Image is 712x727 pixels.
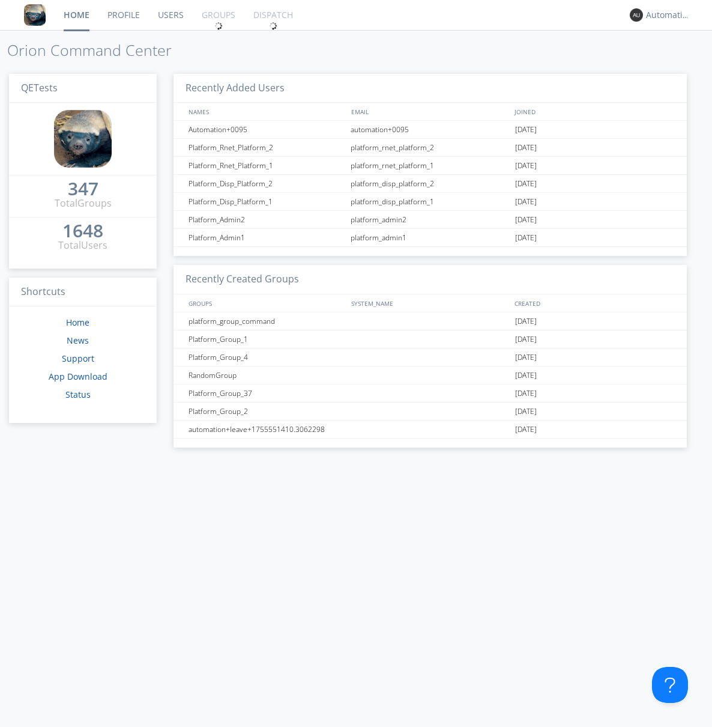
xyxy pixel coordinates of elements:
img: 373638.png [630,8,643,22]
div: Platform_Admin2 [186,211,348,228]
h1: Orion Command Center [7,42,712,59]
div: automation+0095 [348,121,512,138]
div: platform_group_command [186,312,348,330]
div: Platform_Group_4 [186,348,348,366]
a: Platform_Disp_Platform_1platform_disp_platform_1[DATE] [173,193,687,211]
span: [DATE] [515,367,537,385]
div: platform_admin1 [348,229,512,246]
div: platform_disp_platform_2 [348,175,512,192]
span: [DATE] [515,157,537,175]
div: Total Groups [55,196,112,210]
div: Platform_Rnet_Platform_2 [186,139,348,156]
a: Platform_Group_1[DATE] [173,330,687,348]
a: 347 [68,183,98,196]
span: [DATE] [515,312,537,330]
a: 1648 [62,225,103,239]
div: automation+leave+1755551410.3062298 [186,421,348,438]
span: [DATE] [515,139,537,157]
a: App Download [49,371,107,382]
a: Platform_Rnet_Platform_2platform_rnet_platform_2[DATE] [173,139,687,157]
div: Platform_Disp_Platform_2 [186,175,348,192]
span: [DATE] [515,385,537,403]
div: Platform_Group_1 [186,330,348,348]
a: Platform_Admin2platform_admin2[DATE] [173,211,687,229]
div: Total Users [58,239,107,252]
div: Platform_Admin1 [186,229,348,246]
div: platform_disp_platform_1 [348,193,512,210]
span: [DATE] [515,121,537,139]
a: automation+leave+1755551410.3062298[DATE] [173,421,687,439]
a: Platform_Rnet_Platform_1platform_rnet_platform_1[DATE] [173,157,687,175]
a: Status [65,389,91,400]
a: platform_group_command[DATE] [173,312,687,330]
img: 8ff700cf5bab4eb8a436322861af2272 [54,110,112,168]
div: Automation+0004 [646,9,691,21]
img: 8ff700cf5bab4eb8a436322861af2272 [24,4,46,26]
span: [DATE] [515,330,537,348]
a: Platform_Group_4[DATE] [173,348,687,367]
a: Platform_Disp_Platform_2platform_disp_platform_2[DATE] [173,175,687,193]
div: JOINED [511,103,675,120]
div: EMAIL [348,103,511,120]
div: RandomGroup [186,367,348,384]
img: spin.svg [214,22,223,30]
a: Platform_Group_37[DATE] [173,385,687,403]
a: Automation+0095automation+0095[DATE] [173,121,687,139]
div: Platform_Group_2 [186,403,348,420]
span: [DATE] [515,175,537,193]
h3: Recently Created Groups [173,265,687,294]
span: [DATE] [515,403,537,421]
div: Platform_Rnet_Platform_1 [186,157,348,174]
div: Automation+0095 [186,121,348,138]
div: Platform_Group_37 [186,385,348,402]
div: platform_rnet_platform_1 [348,157,512,174]
span: [DATE] [515,348,537,367]
div: platform_admin2 [348,211,512,228]
span: [DATE] [515,421,537,439]
iframe: Toggle Customer Support [652,667,688,703]
div: 347 [68,183,98,195]
div: 1648 [62,225,103,237]
a: Support [62,353,94,364]
div: platform_rnet_platform_2 [348,139,512,156]
div: NAMES [186,103,346,120]
a: Home [66,317,89,328]
span: [DATE] [515,193,537,211]
a: Platform_Group_2[DATE] [173,403,687,421]
img: spin.svg [269,22,277,30]
span: [DATE] [515,211,537,229]
a: RandomGroup[DATE] [173,367,687,385]
div: Platform_Disp_Platform_1 [186,193,348,210]
span: [DATE] [515,229,537,247]
div: SYSTEM_NAME [348,294,511,312]
h3: Shortcuts [9,278,157,307]
div: GROUPS [186,294,346,312]
span: QETests [21,81,58,94]
a: Platform_Admin1platform_admin1[DATE] [173,229,687,247]
a: News [67,335,89,346]
div: CREATED [511,294,675,312]
h3: Recently Added Users [173,74,687,103]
